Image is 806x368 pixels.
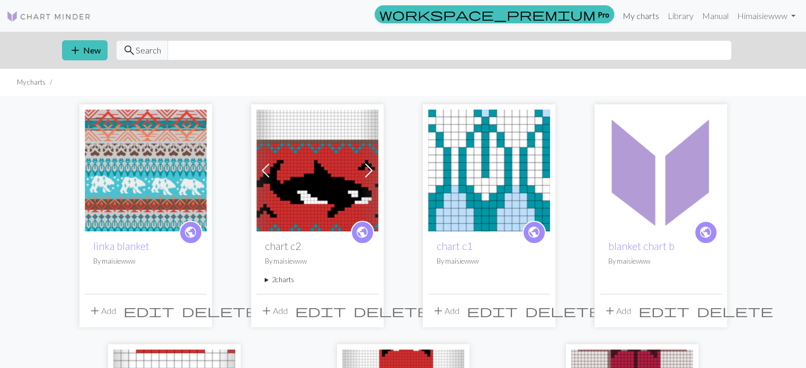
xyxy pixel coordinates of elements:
[88,303,101,318] span: add
[697,303,773,318] span: delete
[93,240,149,252] a: linka blanket
[608,240,675,252] a: blanket chart b
[184,222,197,243] i: public
[527,224,541,240] span: public
[521,301,605,321] button: Delete
[437,240,473,252] a: chart c1
[6,10,91,23] img: Logo
[639,303,689,318] span: edit
[635,301,693,321] button: Edit
[69,43,82,58] span: add
[522,221,546,244] a: public
[123,304,174,317] i: Edit
[93,256,198,266] p: By maisiewww
[291,301,350,321] button: Edit
[123,43,136,58] span: search
[265,275,370,285] summary: 2charts
[699,222,712,243] i: public
[698,5,733,26] a: Manual
[428,110,550,231] img: chart c1
[356,222,369,243] i: public
[256,110,378,231] img: chart c2
[351,221,374,244] a: public
[639,304,689,317] i: Edit
[123,303,174,318] span: edit
[85,110,207,231] img: linka blanket
[694,221,718,244] a: public
[136,44,161,57] span: Search
[179,221,202,244] a: public
[256,301,291,321] button: Add
[693,301,777,321] button: Delete
[17,77,46,87] li: My charts
[437,256,542,266] p: By maisiewww
[85,301,120,321] button: Add
[467,304,518,317] i: Edit
[256,164,378,174] a: chart c2
[62,40,108,60] button: New
[265,240,370,252] h2: chart c2
[184,224,197,240] span: public
[265,256,370,266] p: By maisiewww
[699,224,712,240] span: public
[379,7,596,22] span: workspace_premium
[600,164,722,174] a: blanket chart b
[85,164,207,174] a: linka blanket
[467,303,518,318] span: edit
[600,110,722,231] img: blanket chart b
[663,5,698,26] a: Library
[295,304,346,317] i: Edit
[600,301,635,321] button: Add
[733,5,800,26] a: Himaisiewww
[432,303,445,318] span: add
[260,303,273,318] span: add
[527,222,541,243] i: public
[608,256,713,266] p: By maisiewww
[178,301,262,321] button: Delete
[295,303,346,318] span: edit
[356,224,369,240] span: public
[525,303,601,318] span: delete
[463,301,521,321] button: Edit
[350,301,433,321] button: Delete
[428,164,550,174] a: chart c1
[428,301,463,321] button: Add
[182,303,258,318] span: delete
[618,5,663,26] a: My charts
[353,303,430,318] span: delete
[120,301,178,321] button: Edit
[604,303,616,318] span: add
[375,5,614,23] a: Pro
